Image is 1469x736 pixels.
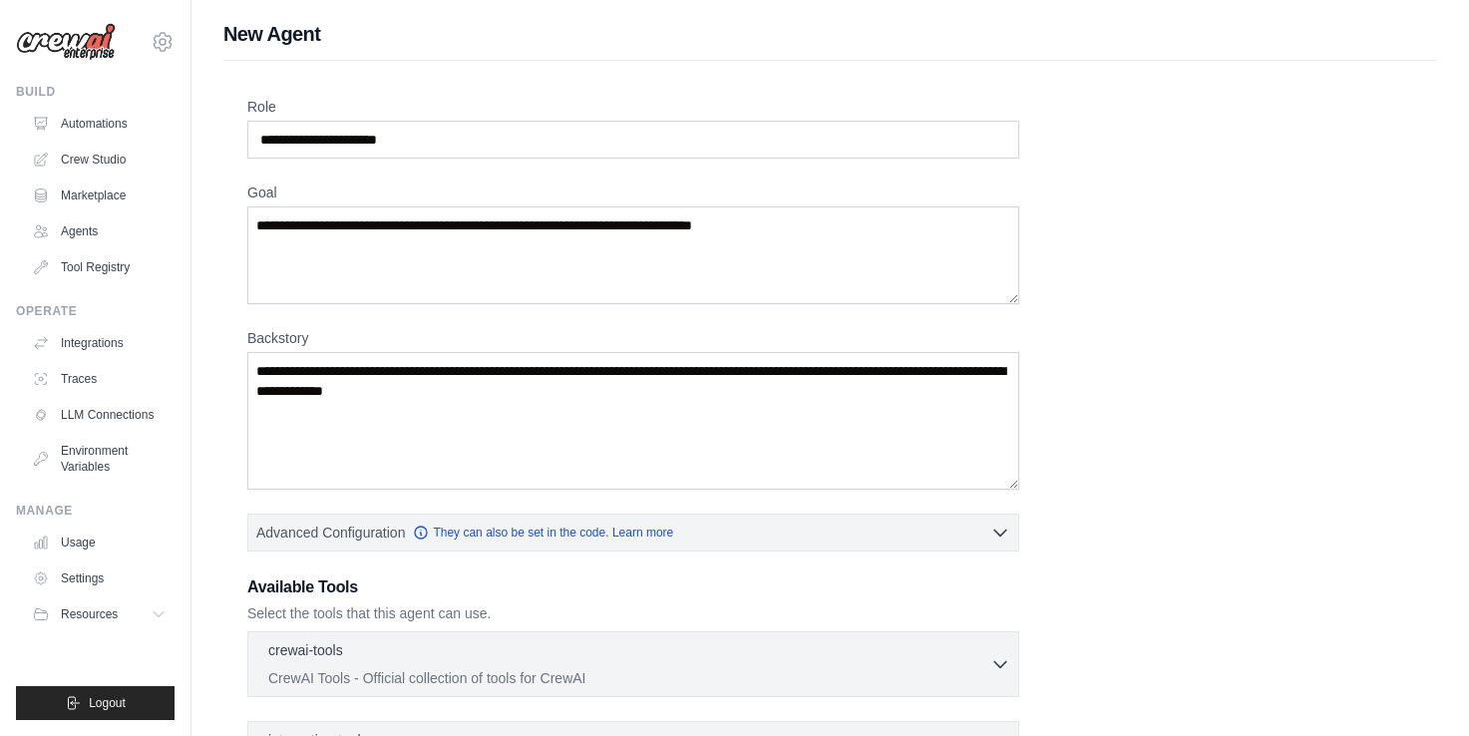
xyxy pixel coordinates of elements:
p: Select the tools that this agent can use. [247,603,1019,623]
a: Marketplace [24,180,175,211]
a: They can also be set in the code. Learn more [413,525,673,541]
img: Logo [16,23,116,61]
span: Resources [61,606,118,622]
h1: New Agent [223,20,1437,48]
div: Operate [16,303,175,319]
p: CrewAI Tools - Official collection of tools for CrewAI [268,668,990,688]
span: Logout [89,695,126,711]
a: Agents [24,215,175,247]
a: Integrations [24,327,175,359]
a: Crew Studio [24,144,175,176]
a: Settings [24,562,175,594]
button: crewai-tools CrewAI Tools - Official collection of tools for CrewAI [256,640,1010,688]
label: Backstory [247,328,1019,348]
a: Environment Variables [24,435,175,483]
a: LLM Connections [24,399,175,431]
label: Goal [247,183,1019,202]
a: Automations [24,108,175,140]
a: Usage [24,527,175,558]
div: Manage [16,503,175,519]
div: Build [16,84,175,100]
p: crewai-tools [268,640,343,660]
h3: Available Tools [247,575,1019,599]
label: Role [247,97,1019,117]
a: Tool Registry [24,251,175,283]
a: Traces [24,363,175,395]
button: Logout [16,686,175,720]
button: Advanced Configuration They can also be set in the code. Learn more [248,515,1018,551]
span: Advanced Configuration [256,523,405,543]
button: Resources [24,598,175,630]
